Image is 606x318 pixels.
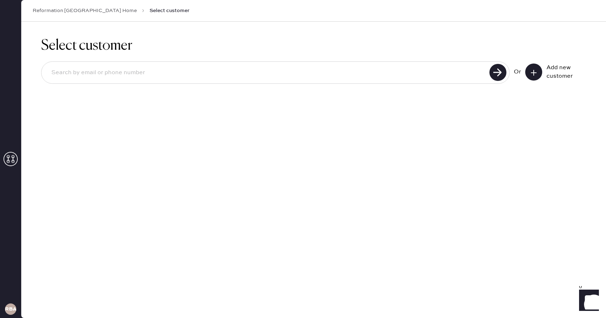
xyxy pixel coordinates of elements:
[546,64,582,81] div: Add new customer
[46,65,487,81] input: Search by email or phone number
[514,68,521,76] div: Or
[572,286,603,317] iframe: Front Chat
[5,307,16,312] h3: RBA
[41,37,586,54] h1: Select customer
[33,7,137,14] a: Reformation [GEOGRAPHIC_DATA] Home
[150,7,190,14] span: Select customer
